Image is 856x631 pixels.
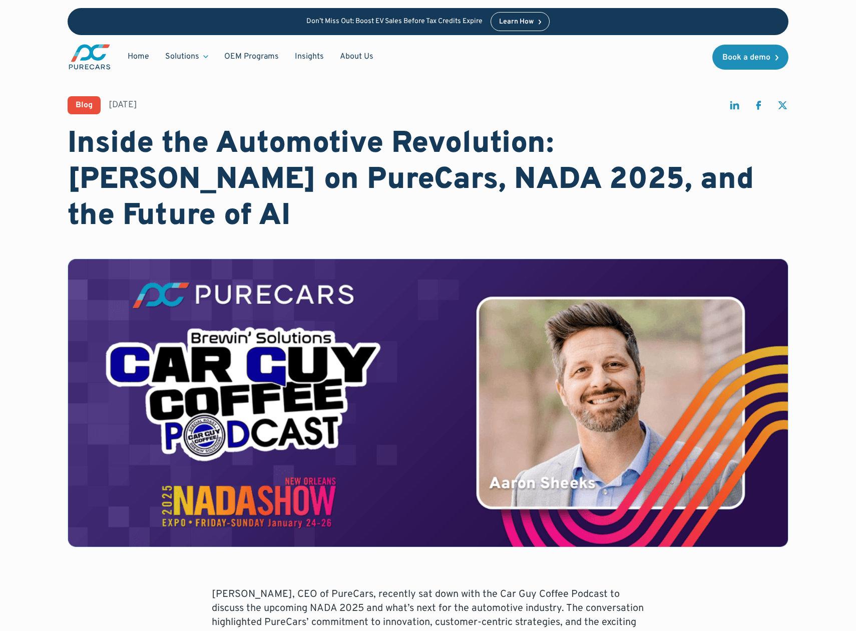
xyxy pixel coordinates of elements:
[287,47,332,66] a: Insights
[109,99,137,111] div: [DATE]
[722,54,770,62] div: Book a demo
[68,126,788,235] h1: Inside the Automotive Revolution: [PERSON_NAME] on PureCars, NADA 2025, and the Future of AI
[712,45,788,70] a: Book a demo
[728,99,740,116] a: share on linkedin
[68,43,112,71] img: purecars logo
[499,19,534,26] div: Learn How
[68,43,112,71] a: main
[216,47,287,66] a: OEM Programs
[306,18,483,26] p: Don’t Miss Out: Boost EV Sales Before Tax Credits Expire
[157,47,216,66] div: Solutions
[776,99,788,116] a: share on twitter
[120,47,157,66] a: Home
[491,12,550,31] a: Learn How
[752,99,764,116] a: share on facebook
[332,47,381,66] a: About Us
[165,51,199,62] div: Solutions
[76,101,93,109] div: Blog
